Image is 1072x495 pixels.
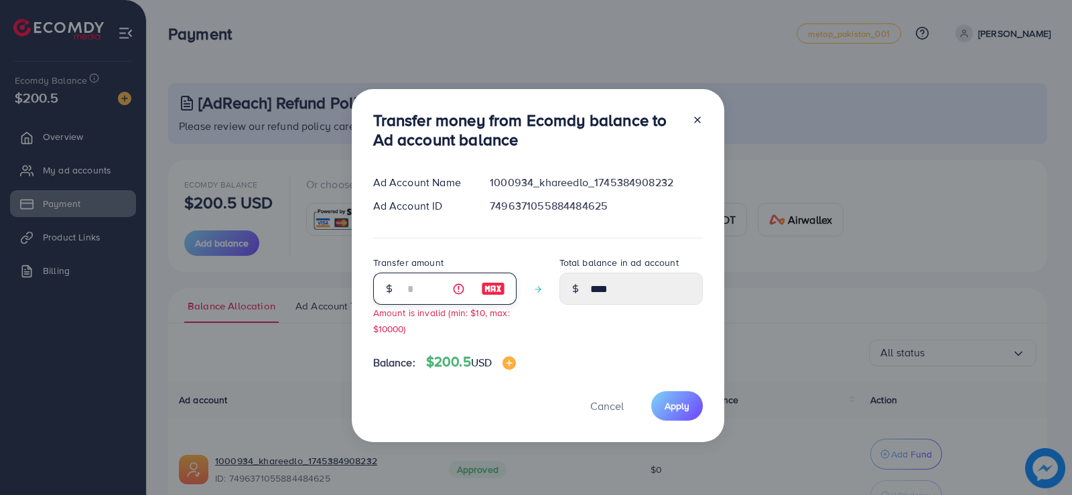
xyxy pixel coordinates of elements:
[574,391,641,420] button: Cancel
[503,356,516,370] img: image
[373,355,415,370] span: Balance:
[590,399,624,413] span: Cancel
[373,306,510,334] small: Amount is invalid (min: $10, max: $10000)
[362,175,480,190] div: Ad Account Name
[479,198,713,214] div: 7496371055884484625
[373,111,681,149] h3: Transfer money from Ecomdy balance to Ad account balance
[651,391,703,420] button: Apply
[481,281,505,297] img: image
[471,355,492,370] span: USD
[665,399,689,413] span: Apply
[373,256,444,269] label: Transfer amount
[362,198,480,214] div: Ad Account ID
[479,175,713,190] div: 1000934_khareedlo_1745384908232
[559,256,679,269] label: Total balance in ad account
[426,354,516,370] h4: $200.5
